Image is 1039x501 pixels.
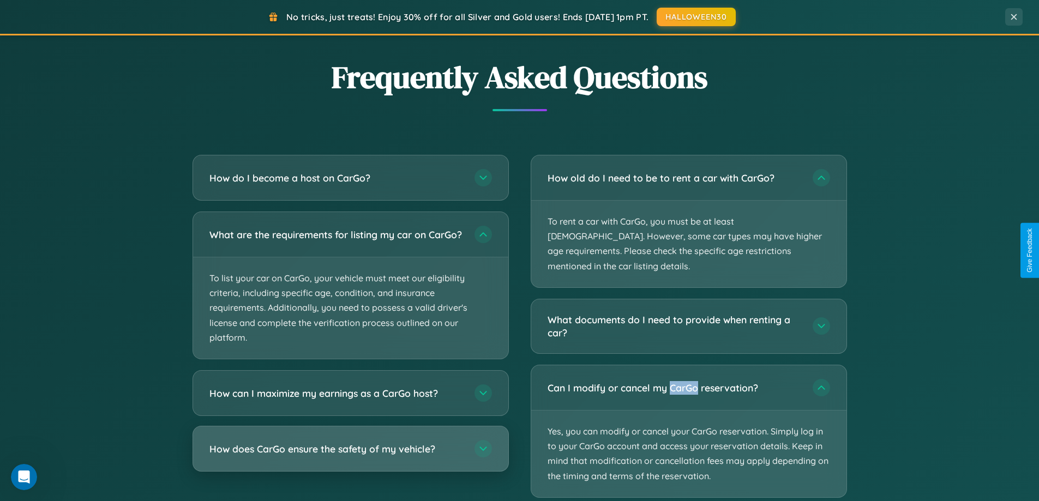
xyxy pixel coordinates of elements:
h3: Can I modify or cancel my CarGo reservation? [548,381,802,395]
h3: How old do I need to be to rent a car with CarGo? [548,171,802,185]
h3: How does CarGo ensure the safety of my vehicle? [209,442,464,456]
h3: How do I become a host on CarGo? [209,171,464,185]
p: To list your car on CarGo, your vehicle must meet our eligibility criteria, including specific ag... [193,257,508,359]
button: HALLOWEEN30 [657,8,736,26]
h2: Frequently Asked Questions [193,56,847,98]
h3: How can I maximize my earnings as a CarGo host? [209,387,464,400]
iframe: Intercom live chat [11,464,37,490]
p: To rent a car with CarGo, you must be at least [DEMOGRAPHIC_DATA]. However, some car types may ha... [531,201,846,287]
h3: What documents do I need to provide when renting a car? [548,313,802,340]
div: Give Feedback [1026,228,1034,273]
p: Yes, you can modify or cancel your CarGo reservation. Simply log in to your CarGo account and acc... [531,411,846,497]
span: No tricks, just treats! Enjoy 30% off for all Silver and Gold users! Ends [DATE] 1pm PT. [286,11,648,22]
h3: What are the requirements for listing my car on CarGo? [209,228,464,242]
